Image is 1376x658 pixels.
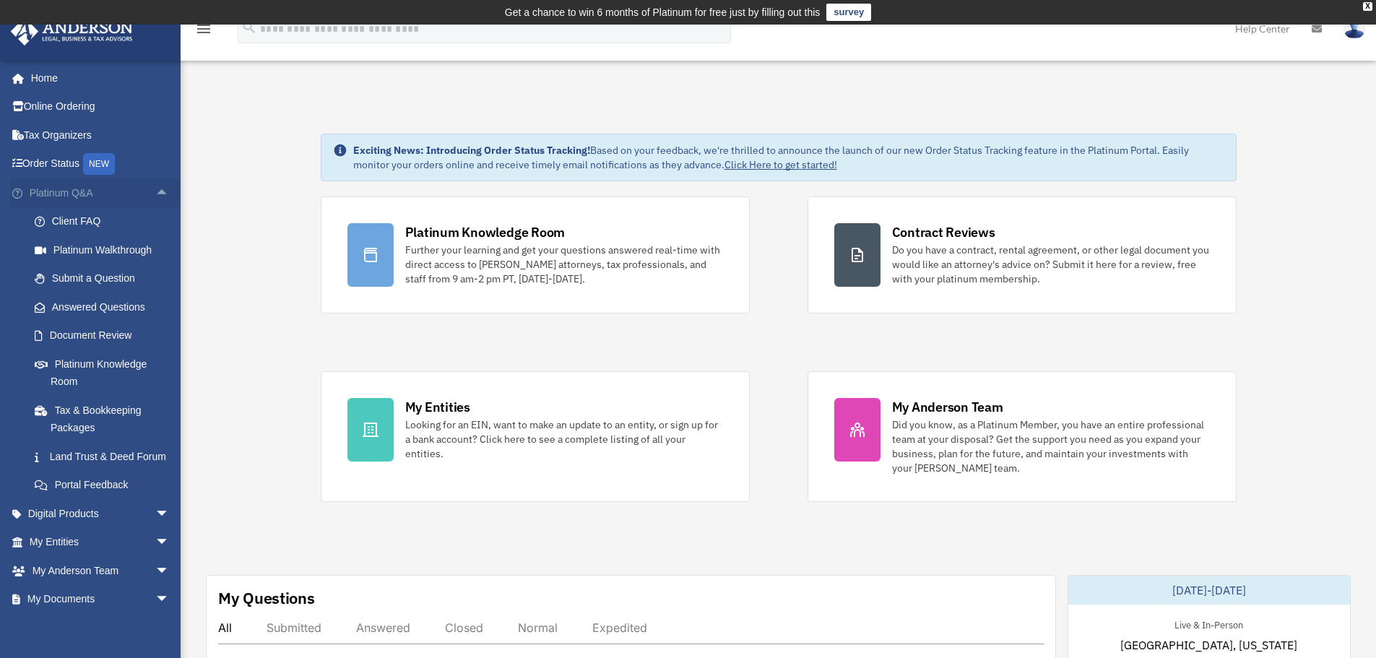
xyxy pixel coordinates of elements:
[1163,616,1255,631] div: Live & In-Person
[20,471,191,500] a: Portal Feedback
[10,585,191,614] a: My Documentsarrow_drop_down
[356,620,410,635] div: Answered
[1363,2,1372,11] div: close
[20,207,191,236] a: Client FAQ
[155,556,184,586] span: arrow_drop_down
[405,398,470,416] div: My Entities
[592,620,647,635] div: Expedited
[808,371,1237,502] a: My Anderson Team Did you know, as a Platinum Member, you have an entire professional team at your...
[808,196,1237,313] a: Contract Reviews Do you have a contract, rental agreement, or other legal document you would like...
[20,293,191,321] a: Answered Questions
[83,153,115,175] div: NEW
[20,396,191,442] a: Tax & Bookkeeping Packages
[155,178,184,208] span: arrow_drop_up
[195,20,212,38] i: menu
[405,223,566,241] div: Platinum Knowledge Room
[241,20,257,35] i: search
[826,4,871,21] a: survey
[518,620,558,635] div: Normal
[10,556,191,585] a: My Anderson Teamarrow_drop_down
[405,417,723,461] div: Looking for an EIN, want to make an update to an entity, or sign up for a bank account? Click her...
[353,143,1224,172] div: Based on your feedback, we're thrilled to announce the launch of our new Order Status Tracking fe...
[10,499,191,528] a: Digital Productsarrow_drop_down
[10,178,191,207] a: Platinum Q&Aarrow_drop_up
[10,150,191,179] a: Order StatusNEW
[1343,18,1365,39] img: User Pic
[20,442,191,471] a: Land Trust & Deed Forum
[892,243,1210,286] div: Do you have a contract, rental agreement, or other legal document you would like an attorney's ad...
[445,620,483,635] div: Closed
[353,144,590,157] strong: Exciting News: Introducing Order Status Tracking!
[10,92,191,121] a: Online Ordering
[267,620,321,635] div: Submitted
[1068,576,1350,605] div: [DATE]-[DATE]
[892,417,1210,475] div: Did you know, as a Platinum Member, you have an entire professional team at your disposal? Get th...
[892,223,995,241] div: Contract Reviews
[10,121,191,150] a: Tax Organizers
[505,4,821,21] div: Get a chance to win 6 months of Platinum for free just by filling out this
[724,158,837,171] a: Click Here to get started!
[155,499,184,529] span: arrow_drop_down
[20,264,191,293] a: Submit a Question
[10,64,184,92] a: Home
[218,620,232,635] div: All
[321,196,750,313] a: Platinum Knowledge Room Further your learning and get your questions answered real-time with dire...
[195,25,212,38] a: menu
[20,235,191,264] a: Platinum Walkthrough
[10,528,191,557] a: My Entitiesarrow_drop_down
[892,398,1003,416] div: My Anderson Team
[321,371,750,502] a: My Entities Looking for an EIN, want to make an update to an entity, or sign up for a bank accoun...
[155,585,184,615] span: arrow_drop_down
[218,587,315,609] div: My Questions
[1120,636,1297,654] span: [GEOGRAPHIC_DATA], [US_STATE]
[155,528,184,558] span: arrow_drop_down
[405,243,723,286] div: Further your learning and get your questions answered real-time with direct access to [PERSON_NAM...
[20,321,191,350] a: Document Review
[20,350,191,396] a: Platinum Knowledge Room
[7,17,137,46] img: Anderson Advisors Platinum Portal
